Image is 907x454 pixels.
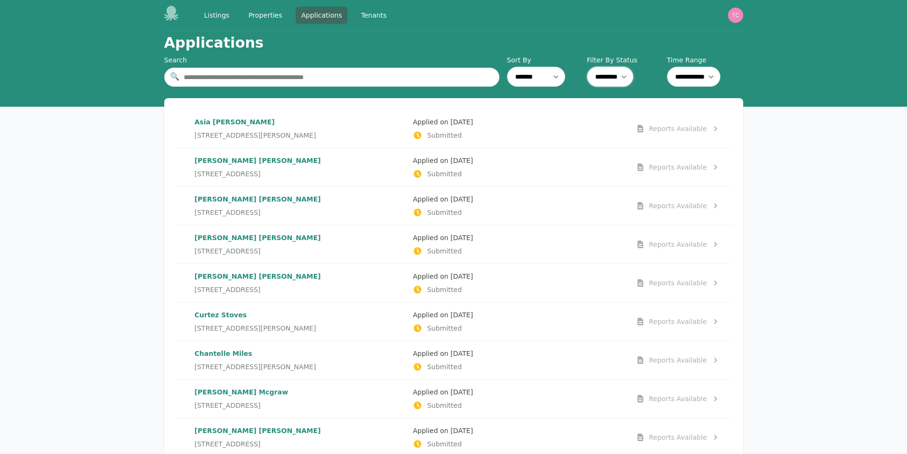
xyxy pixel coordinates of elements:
div: Reports Available [649,124,707,133]
time: [DATE] [450,388,473,396]
time: [DATE] [450,118,473,126]
a: [PERSON_NAME] [PERSON_NAME][STREET_ADDRESS]Applied on [DATE]SubmittedReports Available [176,264,732,302]
a: Applications [296,7,348,24]
time: [DATE] [450,195,473,203]
time: [DATE] [450,427,473,434]
p: Chantelle Miles [195,349,406,358]
p: Applied on [413,310,624,320]
p: Submitted [413,439,624,449]
span: [STREET_ADDRESS][PERSON_NAME] [195,323,316,333]
p: Applied on [413,156,624,165]
span: [STREET_ADDRESS] [195,401,261,410]
a: Tenants [355,7,392,24]
p: [PERSON_NAME] [PERSON_NAME] [195,156,406,165]
a: [PERSON_NAME] [PERSON_NAME][STREET_ADDRESS]Applied on [DATE]SubmittedReports Available [176,187,732,225]
span: [STREET_ADDRESS] [195,439,261,449]
label: Sort By [507,55,583,65]
div: Reports Available [649,355,707,365]
label: Time Range [667,55,743,65]
div: Reports Available [649,240,707,249]
time: [DATE] [450,350,473,357]
p: Applied on [413,349,624,358]
a: [PERSON_NAME] [PERSON_NAME][STREET_ADDRESS]Applied on [DATE]SubmittedReports Available [176,148,732,186]
a: [PERSON_NAME] [PERSON_NAME][STREET_ADDRESS]Applied on [DATE]SubmittedReports Available [176,225,732,263]
a: Asia [PERSON_NAME][STREET_ADDRESS][PERSON_NAME]Applied on [DATE]SubmittedReports Available [176,110,732,148]
p: Submitted [413,285,624,294]
p: Submitted [413,131,624,140]
span: [STREET_ADDRESS][PERSON_NAME] [195,362,316,372]
div: Reports Available [649,394,707,404]
p: Submitted [413,362,624,372]
a: [PERSON_NAME] Mcgraw[STREET_ADDRESS]Applied on [DATE]SubmittedReports Available [176,380,732,418]
p: Applied on [413,233,624,242]
p: [PERSON_NAME] Mcgraw [195,387,406,397]
p: Applied on [413,117,624,127]
p: Submitted [413,246,624,256]
p: Applied on [413,272,624,281]
div: Reports Available [649,317,707,326]
p: Asia [PERSON_NAME] [195,117,406,127]
a: Listings [199,7,235,24]
div: Reports Available [649,201,707,211]
p: [PERSON_NAME] [PERSON_NAME] [195,272,406,281]
div: Reports Available [649,278,707,288]
p: Submitted [413,401,624,410]
p: [PERSON_NAME] [PERSON_NAME] [195,233,406,242]
label: Filter By Status [587,55,663,65]
time: [DATE] [450,157,473,164]
p: Applied on [413,426,624,435]
span: [STREET_ADDRESS][PERSON_NAME] [195,131,316,140]
span: [STREET_ADDRESS] [195,208,261,217]
a: Properties [243,7,288,24]
p: [PERSON_NAME] [PERSON_NAME] [195,194,406,204]
p: Submitted [413,323,624,333]
p: Applied on [413,194,624,204]
time: [DATE] [450,311,473,319]
a: Chantelle Miles[STREET_ADDRESS][PERSON_NAME]Applied on [DATE]SubmittedReports Available [176,341,732,379]
span: [STREET_ADDRESS] [195,246,261,256]
time: [DATE] [450,272,473,280]
p: Submitted [413,208,624,217]
p: Submitted [413,169,624,179]
time: [DATE] [450,234,473,242]
p: [PERSON_NAME] [PERSON_NAME] [195,426,406,435]
span: [STREET_ADDRESS] [195,285,261,294]
div: Reports Available [649,162,707,172]
div: Search [164,55,499,65]
span: [STREET_ADDRESS] [195,169,261,179]
p: Curtez Stoves [195,310,406,320]
p: Applied on [413,387,624,397]
h1: Applications [164,34,264,51]
div: Reports Available [649,433,707,442]
a: Curtez Stoves[STREET_ADDRESS][PERSON_NAME]Applied on [DATE]SubmittedReports Available [176,303,732,341]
